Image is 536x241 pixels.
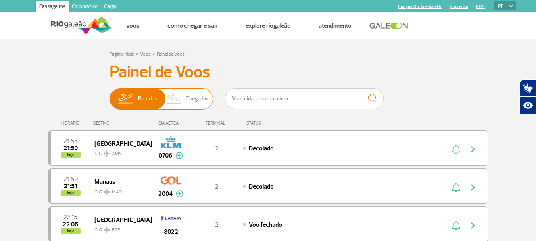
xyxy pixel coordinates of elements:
span: 8022 [164,227,178,237]
a: > [152,49,155,58]
a: RQS [476,4,485,9]
span: 2 [215,183,219,191]
img: destiny_airplane.svg [104,150,110,157]
span: 2 [215,145,219,152]
div: HORÁRIO [50,121,94,126]
span: 2025-08-26 21:55:00 [63,138,78,144]
div: DESTINO [93,121,151,126]
img: destiny_airplane.svg [104,189,110,195]
span: [GEOGRAPHIC_DATA] [94,214,145,225]
a: Corporativo [69,1,101,13]
span: Partidas [138,89,157,109]
span: 2 [215,221,219,229]
img: sino-painel-voo.svg [452,145,460,154]
div: STATUS [242,121,307,126]
span: [GEOGRAPHIC_DATA] [94,138,145,148]
span: MAO [112,189,122,196]
span: Chegadas [186,89,209,109]
img: seta-direita-painel-voo.svg [468,183,478,192]
a: Painel de Voos [157,51,185,57]
img: slider-desembarque [163,89,186,109]
span: 0706 [159,151,172,160]
h3: Painel de Voos [110,62,427,82]
img: mais-info-painel-voo.svg [176,190,183,197]
div: TERMINAL [191,121,242,126]
a: Voos [140,51,151,57]
span: 2025-08-26 22:15:00 [63,214,77,220]
img: slider-embarque [113,89,138,109]
span: GIG [94,184,145,196]
span: 2025-08-26 21:50:15 [63,145,78,151]
button: Abrir tradutor de língua de sinais. [519,79,536,97]
a: Voos [126,22,140,30]
img: destiny_airplane.svg [104,227,110,233]
img: seta-direita-painel-voo.svg [468,221,478,230]
a: Página Inicial [110,51,134,57]
a: > [136,49,138,58]
img: sino-painel-voo.svg [452,221,460,230]
span: EZE [112,227,120,234]
span: AMS [112,150,122,158]
img: sino-painel-voo.svg [452,183,460,192]
span: hoje [61,228,81,234]
span: hoje [61,190,81,196]
a: Passageiros [36,1,69,13]
span: GIG [94,146,145,158]
a: Compra On-line GaleOn [398,4,442,9]
span: 2025-08-26 21:50:00 [63,176,78,182]
span: Decolado [249,145,274,152]
span: 2025-08-26 21:51:00 [64,183,77,189]
a: Cargo [101,1,120,13]
span: GIG [94,222,145,234]
input: Voo, cidade ou cia aérea [225,88,384,109]
span: 2025-08-26 22:06:19 [63,222,78,227]
img: seta-direita-painel-voo.svg [468,145,478,154]
span: 2004 [158,189,173,199]
a: Como chegar e sair [167,22,218,30]
span: Manaus [94,176,145,187]
button: Abrir recursos assistivos. [519,97,536,114]
span: Voo fechado [249,221,282,229]
a: Explore RIOgaleão [246,22,291,30]
div: CIA AÉREA [151,121,191,126]
a: Atendimento [319,22,352,30]
span: Decolado [249,183,274,191]
img: mais-info-painel-voo.svg [175,152,183,159]
span: hoje [61,152,81,158]
div: Plugin de acessibilidade da Hand Talk. [519,79,536,114]
a: Imprensa [450,4,468,9]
